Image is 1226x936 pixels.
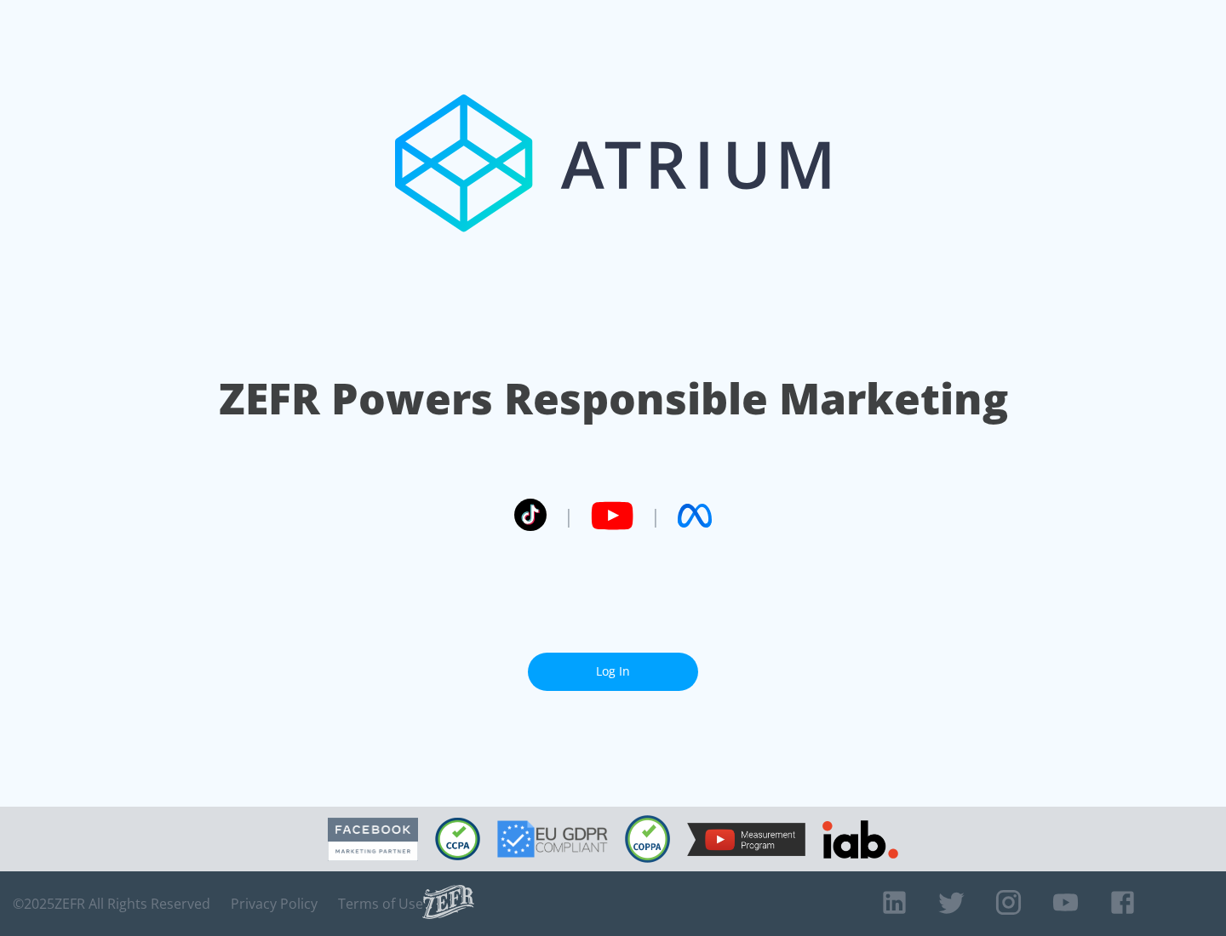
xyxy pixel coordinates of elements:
img: IAB [822,820,898,859]
img: GDPR Compliant [497,820,608,858]
img: CCPA Compliant [435,818,480,860]
a: Log In [528,653,698,691]
img: Facebook Marketing Partner [328,818,418,861]
h1: ZEFR Powers Responsible Marketing [219,369,1008,428]
a: Privacy Policy [231,895,318,912]
img: COPPA Compliant [625,815,670,863]
span: © 2025 ZEFR All Rights Reserved [13,895,210,912]
img: YouTube Measurement Program [687,823,805,856]
span: | [564,503,574,528]
a: Terms of Use [338,895,423,912]
span: | [650,503,661,528]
